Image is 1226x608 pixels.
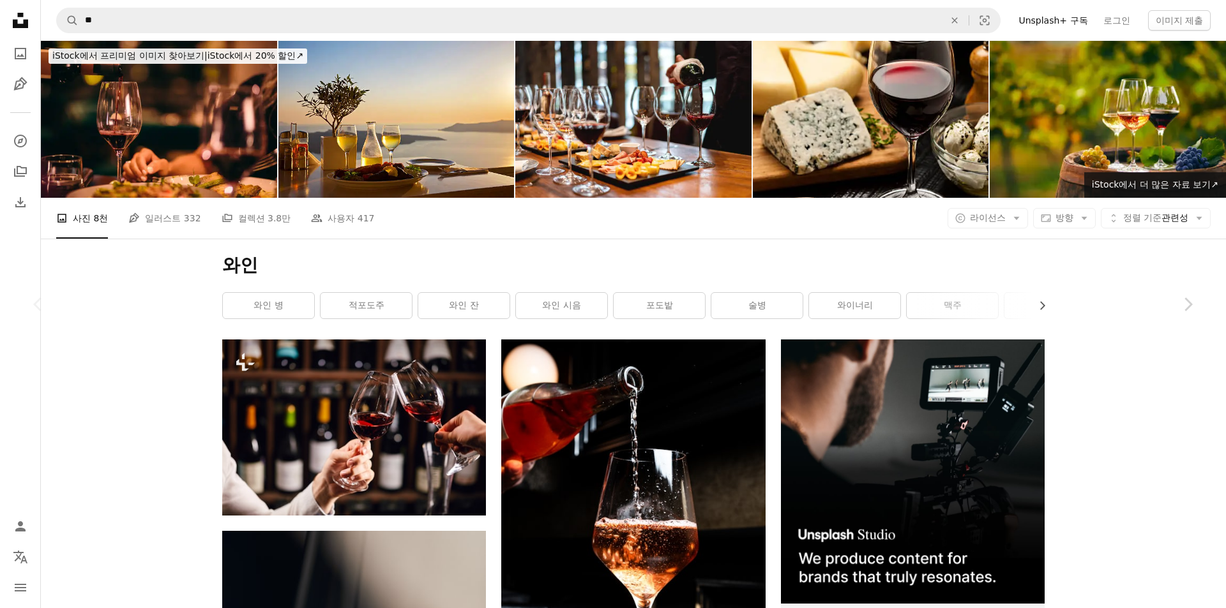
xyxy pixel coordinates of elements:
[52,50,303,61] span: iStock에서 20% 할인 ↗
[321,293,412,318] a: 적포도주
[1096,10,1138,31] a: 로그인
[1123,212,1188,225] span: 관련성
[781,339,1045,603] img: file-1715652217532-464736461acbimage
[516,293,607,318] a: 와인 시음
[223,293,314,318] a: 와인 병
[311,198,374,239] a: 사용자 417
[184,211,201,225] span: 332
[418,293,510,318] a: 와인 잔
[8,514,33,539] a: 로그인 / 가입
[1031,293,1045,318] button: 목록을 오른쪽으로 스크롤
[1056,212,1073,223] span: 방향
[1011,10,1095,31] a: Unsplash+ 구독
[8,189,33,215] a: 다운로드 내역
[8,159,33,184] a: 컬렉션
[948,208,1028,228] button: 라이선스
[907,293,998,318] a: 맥주
[614,293,705,318] a: 포도밭
[56,8,1001,33] form: 사이트 전체에서 이미지 찾기
[970,212,1006,223] span: 라이선스
[222,198,291,239] a: 컬렉션 3.8만
[990,41,1226,198] img: 나무 통에 흰색, 장미와 레드 와인 의 세 잔
[222,254,1045,277] h1: 와인
[1084,172,1226,198] a: iStock에서 더 많은 자료 보기↗
[41,41,277,198] img: 고급 레스토랑에서 레드 와인을 제공 하는 소믈리에의 클로즈업
[358,211,375,225] span: 417
[222,422,486,433] a: 두 사람이 적포도주 잔을 부딪치고, 성공을 축하하거나, 와인 레스토랑에서 건배를 하고, 와인병이 든 선반에 기대어 가까이 다가갑니다
[1092,179,1218,189] span: iStock에서 더 많은 자료 보기 ↗
[52,50,208,61] span: iStock에서 프리미엄 이미지 찾아보기 |
[753,41,989,198] img: 치즈 및 와인
[8,575,33,600] button: 메뉴
[41,41,315,71] a: iStock에서 프리미엄 이미지 찾아보기|iStock에서 20% 할인↗
[1101,208,1211,228] button: 정렬 기준관련성
[1004,293,1096,318] a: 백포도주
[1148,10,1211,31] button: 이미지 제출
[1123,212,1162,223] span: 정렬 기준
[969,8,1000,33] button: 시각적 검색
[711,293,803,318] a: 술병
[8,41,33,66] a: 사진
[8,128,33,154] a: 탐색
[128,198,201,239] a: 일러스트 332
[57,8,79,33] button: Unsplash 검색
[1149,243,1226,366] a: 다음
[268,211,291,225] span: 3.8만
[1033,208,1096,228] button: 방향
[809,293,900,318] a: 와이너리
[501,531,765,543] a: 와인 잔에 술이 쏟아진다
[8,71,33,97] a: 일러스트
[278,41,515,198] img: 낭만적임 표 2인 섬 Santorin
[8,544,33,570] button: 언어
[222,339,486,515] img: 두 사람이 적포도주 잔을 부딪치고, 성공을 축하하거나, 와인 레스토랑에서 건배를 하고, 와인병이 든 선반에 기대어 가까이 다가갑니다
[515,41,752,198] img: 소믈리에 와인 테이스팅 이벤트의 안경을 제공
[941,8,969,33] button: 삭제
